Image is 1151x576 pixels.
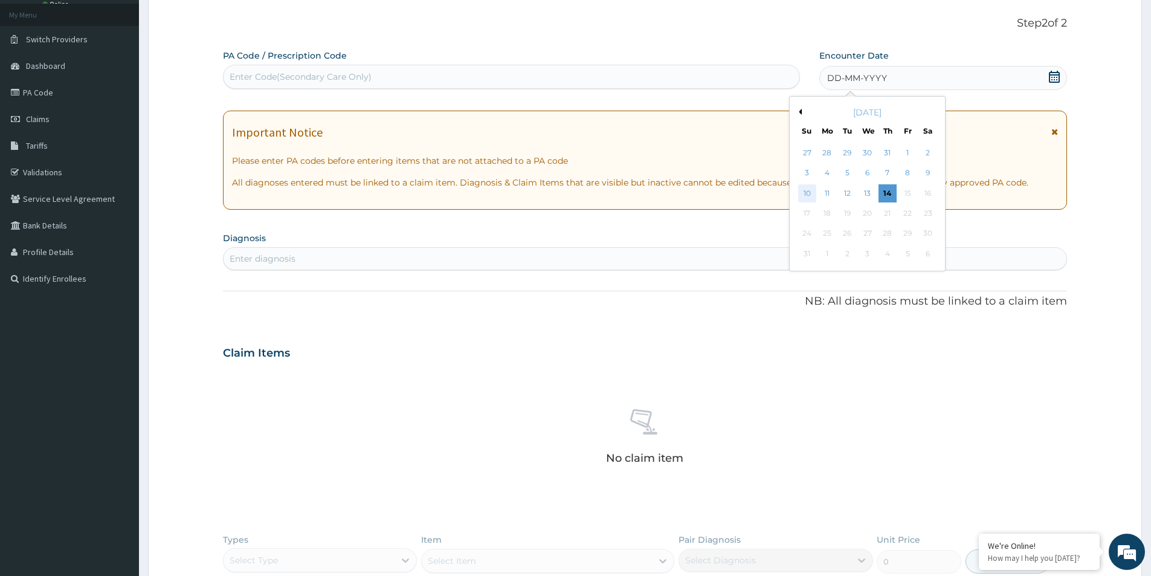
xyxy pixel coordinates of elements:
div: Choose Wednesday, August 6th, 2025 [859,164,877,183]
div: Choose Thursday, July 31st, 2025 [879,144,897,162]
div: Not available Saturday, August 16th, 2025 [919,184,937,202]
p: No claim item [606,452,683,464]
label: Encounter Date [819,50,889,62]
p: Please enter PA codes before entering items that are not attached to a PA code [232,155,1058,167]
p: All diagnoses entered must be linked to a claim item. Diagnosis & Claim Items that are visible bu... [232,176,1058,189]
div: Choose Friday, August 8th, 2025 [899,164,917,183]
div: Minimize live chat window [198,6,227,35]
div: Choose Friday, August 1st, 2025 [899,144,917,162]
label: Diagnosis [223,232,266,244]
div: We're Online! [988,540,1091,551]
button: Previous Month [796,109,802,115]
span: Tariffs [26,140,48,151]
div: We [862,126,872,136]
div: Choose Sunday, August 3rd, 2025 [798,164,816,183]
div: Choose Sunday, July 27th, 2025 [798,144,816,162]
div: Fr [903,126,913,136]
div: Not available Sunday, August 17th, 2025 [798,204,816,222]
div: month 2025-08 [797,143,938,264]
div: Enter Code(Secondary Care Only) [230,71,372,83]
div: Choose Sunday, August 10th, 2025 [798,184,816,202]
div: Not available Thursday, August 28th, 2025 [879,225,897,243]
div: Chat with us now [63,68,203,83]
div: Choose Monday, August 4th, 2025 [818,164,836,183]
div: Choose Tuesday, August 5th, 2025 [839,164,857,183]
label: PA Code / Prescription Code [223,50,347,62]
div: Not available Monday, August 25th, 2025 [818,225,836,243]
span: We're online! [70,152,167,274]
div: Choose Thursday, August 14th, 2025 [879,184,897,202]
div: Not available Tuesday, August 19th, 2025 [839,204,857,222]
div: Choose Thursday, August 7th, 2025 [879,164,897,183]
textarea: Type your message and hit 'Enter' [6,330,230,372]
h1: Important Notice [232,126,323,139]
div: Th [883,126,893,136]
div: Not available Thursday, September 4th, 2025 [879,245,897,263]
div: Not available Saturday, August 23rd, 2025 [919,204,937,222]
div: Not available Friday, August 29th, 2025 [899,225,917,243]
div: Enter diagnosis [230,253,295,265]
div: Not available Saturday, August 30th, 2025 [919,225,937,243]
span: Claims [26,114,50,125]
div: Not available Monday, September 1st, 2025 [818,245,836,263]
div: Choose Saturday, August 9th, 2025 [919,164,937,183]
div: Not available Thursday, August 21st, 2025 [879,204,897,222]
h3: Claim Items [223,347,290,360]
div: Tu [842,126,853,136]
div: [DATE] [795,106,940,118]
div: Su [802,126,812,136]
div: Not available Friday, August 15th, 2025 [899,184,917,202]
img: d_794563401_company_1708531726252_794563401 [22,60,49,91]
div: Sa [923,126,933,136]
div: Not available Wednesday, August 20th, 2025 [859,204,877,222]
div: Choose Saturday, August 2nd, 2025 [919,144,937,162]
div: Not available Tuesday, September 2nd, 2025 [839,245,857,263]
div: Not available Friday, September 5th, 2025 [899,245,917,263]
div: Choose Tuesday, July 29th, 2025 [839,144,857,162]
span: DD-MM-YYYY [827,72,887,84]
div: Not available Monday, August 18th, 2025 [818,204,836,222]
span: Dashboard [26,60,65,71]
div: Not available Friday, August 22nd, 2025 [899,204,917,222]
div: Mo [822,126,833,136]
p: Step 2 of 2 [223,17,1067,30]
div: Not available Wednesday, September 3rd, 2025 [859,245,877,263]
div: Choose Wednesday, August 13th, 2025 [859,184,877,202]
div: Not available Saturday, September 6th, 2025 [919,245,937,263]
div: Not available Sunday, August 24th, 2025 [798,225,816,243]
div: Not available Wednesday, August 27th, 2025 [859,225,877,243]
div: Choose Monday, July 28th, 2025 [818,144,836,162]
p: How may I help you today? [988,553,1091,563]
div: Choose Monday, August 11th, 2025 [818,184,836,202]
p: NB: All diagnosis must be linked to a claim item [223,294,1067,309]
div: Choose Wednesday, July 30th, 2025 [859,144,877,162]
span: Switch Providers [26,34,88,45]
div: Not available Sunday, August 31st, 2025 [798,245,816,263]
div: Choose Tuesday, August 12th, 2025 [839,184,857,202]
div: Not available Tuesday, August 26th, 2025 [839,225,857,243]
